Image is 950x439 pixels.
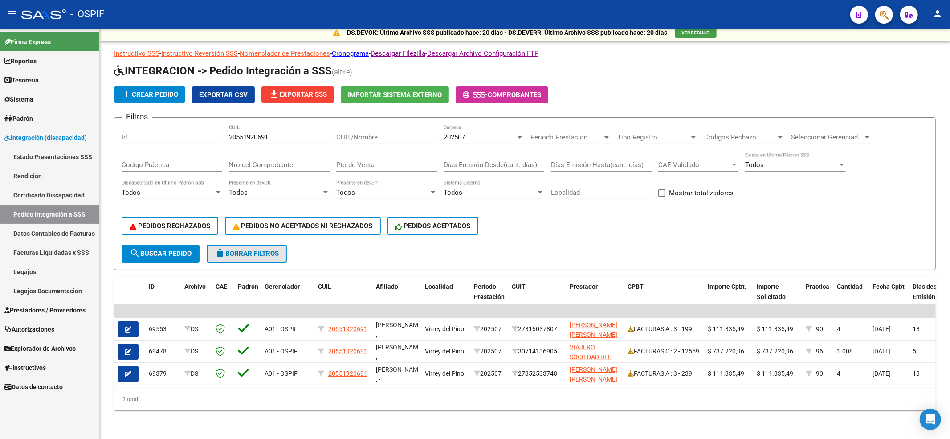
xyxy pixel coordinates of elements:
span: Autorizaciones [4,324,54,334]
datatable-header-cell: Importe Cpbt. [704,277,753,316]
div: FACTURAS A : 3 - 199 [628,324,701,334]
button: Borrar Filtros [207,245,287,263]
span: PEDIDOS RECHAZADOS [130,222,210,230]
span: Gerenciador [265,283,300,290]
span: Crear Pedido [121,90,178,98]
span: Comprobantes [488,91,541,99]
span: [DATE] [873,348,891,355]
a: Instructivo Reversión SSS [161,49,238,57]
h3: Filtros [122,111,152,123]
span: Virrey del Pino [425,325,464,332]
span: Todos [745,161,764,169]
div: 3 total [114,388,936,410]
div: 202507 [474,324,505,334]
span: VIAJERO SOCIEDAD DEL BUEN CAMINO S.A. [570,344,612,381]
span: [PERSON_NAME] [PERSON_NAME] [570,321,617,339]
span: 5 [913,348,916,355]
span: Codigos Rechazo [704,133,776,141]
span: 96 [816,348,823,355]
span: Localidad [425,283,453,290]
span: Mostrar totalizadores [669,188,734,198]
div: 69379 [149,369,177,379]
datatable-header-cell: Prestador [566,277,624,316]
span: (alt+e) [332,68,352,76]
span: Padrón [238,283,258,290]
span: Virrey del Pino [425,370,464,377]
span: [DATE] [873,325,891,332]
a: Nomenclador de Prestaciones [240,49,330,57]
datatable-header-cell: Padrón [234,277,261,316]
datatable-header-cell: Localidad [421,277,470,316]
span: Padrón [4,114,33,123]
span: Período Prestación [474,283,505,300]
span: Todos [336,189,355,197]
span: $ 111.335,49 [757,370,793,377]
div: 202507 [474,346,505,357]
button: PEDIDOS NO ACEPTADOS NI RECHAZADOS [225,217,381,235]
datatable-header-cell: Afiliado [372,277,421,316]
span: Tipo Registro [617,133,689,141]
datatable-header-cell: Practica [802,277,833,316]
span: Días desde Emisión [913,283,944,300]
span: CPBT [628,283,644,290]
datatable-header-cell: CAE [212,277,234,316]
span: 90 [816,325,823,332]
button: Exportar CSV [192,86,255,103]
div: FACTURAS C : 2 - 12559 [628,346,701,357]
mat-icon: add [121,89,132,99]
span: VER DETALLE [682,30,709,35]
span: Tesorería [4,75,39,85]
mat-icon: file_download [269,89,279,99]
span: Borrar Filtros [215,250,279,258]
span: $ 737.220,96 [708,348,744,355]
span: [PERSON_NAME] , - [376,366,424,383]
span: Afiliado [376,283,398,290]
span: Archivo [184,283,206,290]
span: Seleccionar Gerenciador [791,133,863,141]
span: PEDIDOS ACEPTADOS [395,222,471,230]
span: Fecha Cpbt [873,283,905,290]
datatable-header-cell: Fecha Cpbt [869,277,909,316]
mat-icon: search [130,248,140,258]
span: A01 - OSPIF [265,325,298,332]
span: Reportes [4,56,37,66]
datatable-header-cell: Archivo [181,277,212,316]
span: 1.008 [837,348,853,355]
a: Cronograma [332,49,369,57]
span: [DATE] [873,370,891,377]
span: ID [149,283,155,290]
div: 27316037807 [512,324,563,334]
mat-icon: menu [7,8,18,19]
div: DS [184,346,208,357]
span: Todos [122,189,140,197]
span: Datos de contacto [4,382,63,392]
datatable-header-cell: CPBT [624,277,704,316]
div: 27352533748 [512,369,563,379]
datatable-header-cell: Importe Solicitado [753,277,802,316]
span: Sistema [4,94,33,104]
button: VER DETALLE [675,28,717,38]
span: 4 [837,370,840,377]
span: Integración (discapacidad) [4,133,87,143]
span: Instructivos [4,363,46,373]
button: Crear Pedido [114,86,185,103]
button: Exportar SSS [261,86,334,103]
span: 4 [837,325,840,332]
span: Periodo Prestacion [530,133,603,141]
span: Exportar CSV [199,91,248,99]
div: 30714136905 [512,346,563,357]
span: Prestador [570,283,598,290]
span: A01 - OSPIF [265,370,298,377]
mat-icon: person [932,8,943,19]
span: Explorador de Archivos [4,344,76,353]
p: DS.DEVOK: Último Archivo SSS publicado hace: 20 días - DS.DEVERR: Último Archivo SSS publicado ha... [347,28,668,37]
span: Practica [806,283,829,290]
a: Instructivo SSS [114,49,159,57]
button: -Comprobantes [456,86,548,103]
span: CAE Validado [658,161,730,169]
button: PEDIDOS RECHAZADOS [122,217,218,235]
div: 202507 [474,369,505,379]
span: 18 [913,370,920,377]
span: Prestadores / Proveedores [4,305,86,315]
datatable-header-cell: Días desde Emisión [909,277,949,316]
